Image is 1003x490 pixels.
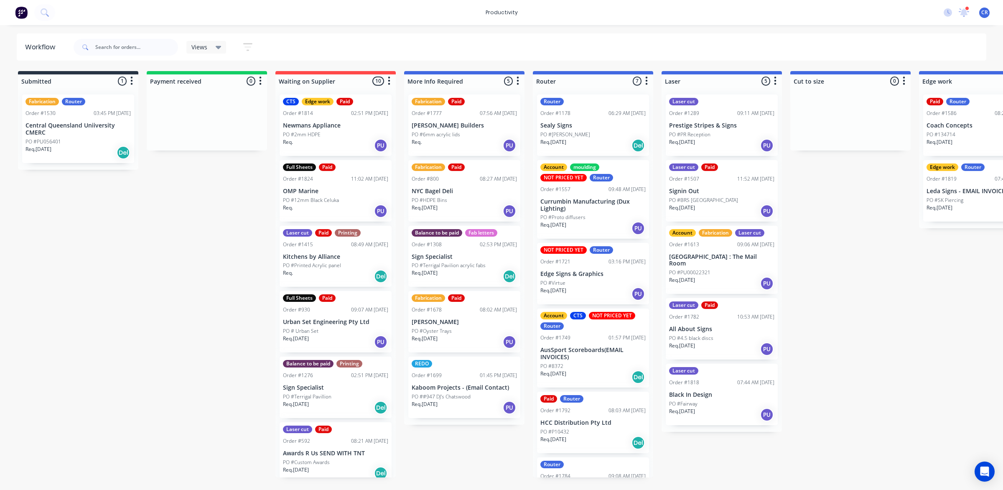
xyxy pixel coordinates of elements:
div: Fab letters [465,229,497,237]
p: Prestige Stripes & Signs [669,122,774,129]
div: Order #1557 [540,186,570,193]
div: Fabrication [412,98,445,105]
p: PO #6mm acrylic lids [412,131,460,138]
div: Laser cut [283,426,312,433]
p: Req. [DATE] [412,335,438,342]
p: Req. [283,204,293,212]
div: Order #1586 [927,110,957,117]
div: Printing [336,360,362,367]
div: Router [540,461,564,468]
div: PU [760,277,774,290]
div: 09:06 AM [DATE] [737,241,774,248]
div: Del [374,467,387,480]
div: 01:45 PM [DATE] [480,372,517,379]
div: Router [62,98,85,105]
p: Req. [DATE] [25,145,51,153]
div: Fabrication [412,294,445,302]
div: 11:52 AM [DATE] [737,175,774,183]
div: AccountmouldingNOT PRICED YETRouterOrder #155709:48 AM [DATE]Currumbin Manufacturing (Dux Lightin... [537,160,649,239]
div: 03:45 PM [DATE] [94,110,131,117]
p: [PERSON_NAME] [412,319,517,326]
div: 08:02 AM [DATE] [480,306,517,314]
div: Del [503,270,516,283]
div: AccountCTSNOT PRICED YETRouterOrder #174901:57 PM [DATE]AusSport Scoreboards(EMAIL INVOICES)PO #8... [537,309,649,388]
p: AusSport Scoreboards(EMAIL INVOICES) [540,347,646,361]
div: PU [374,139,387,152]
p: Req. [DATE] [669,408,695,415]
div: Full Sheets [283,294,316,302]
div: Laser cutPaidOrder #59208:21 AM [DATE]Awards R Us SEND WITH TNTPO #Custom AwardsReq.[DATE]Del [280,422,392,484]
div: Laser cut [669,98,698,105]
div: 03:16 PM [DATE] [608,258,646,265]
div: Del [374,401,387,414]
p: [GEOGRAPHIC_DATA] : The Mail Room [669,253,774,268]
div: 07:44 AM [DATE] [737,379,774,386]
p: Req. [DATE] [412,204,438,212]
p: PO #PU00022321 [669,269,710,276]
div: PU [503,335,516,349]
p: Req. [DATE] [540,138,566,146]
p: Newmans Appliance [283,122,388,129]
div: Order #1824 [283,175,313,183]
p: PO #12mm Black Celuka [283,197,339,204]
p: PO #PR Reception [669,131,710,138]
div: FabricationRouterOrder #153003:45 PM [DATE]Central Queensland Uniiversity CMERCPO #PU056401Req.[D... [22,94,134,163]
span: Views [191,43,207,51]
p: Req. [DATE] [412,269,438,277]
div: Paid [701,301,718,309]
div: 07:56 AM [DATE] [480,110,517,117]
div: Router [540,98,564,105]
p: Black In Design [669,391,774,398]
p: Req. [DATE] [283,466,309,474]
div: Laser cutOrder #128909:11 AM [DATE]Prestige Stripes & SignsPO #PR ReceptionReq.[DATE]PU [666,94,778,156]
div: PU [374,204,387,218]
p: Central Queensland Uniiversity CMERC [25,122,131,136]
div: PU [631,287,645,301]
p: Req. [283,138,293,146]
p: Req. [DATE] [927,204,952,212]
p: Req. [283,269,293,277]
div: Fabrication [699,229,732,237]
div: Order #1178 [540,110,570,117]
div: 08:03 AM [DATE] [608,407,646,414]
div: Laser cutPaidOrder #178210:53 AM [DATE]All About SignsPO #4.5 black discsReq.[DATE]PU [666,298,778,360]
div: PU [760,408,774,421]
div: PU [631,222,645,235]
div: 09:07 AM [DATE] [351,306,388,314]
p: PO #BRS [GEOGRAPHIC_DATA] [669,197,738,204]
div: FabricationPaidOrder #167808:02 AM [DATE][PERSON_NAME]PO #Oyster TraysReq.[DATE]PU [408,291,520,352]
div: Del [374,270,387,283]
div: PU [760,342,774,356]
div: Laser cutOrder #181807:44 AM [DATE]Black In DesignPO #FairwayReq.[DATE]PU [666,364,778,425]
div: Laser cutPaidPrintingOrder #141508:49 AM [DATE]Kitchens by AlliancePO #Printed Acrylic panelReq.Del [280,226,392,287]
p: Req. [DATE] [540,221,566,229]
div: Order #1507 [669,175,699,183]
div: CTSEdge workPaidOrder #181402:51 PM [DATE]Newmans AppliancePO #2mm HDPEReq.PU [280,94,392,156]
div: Account [540,312,567,319]
div: PU [503,139,516,152]
p: Awards R Us SEND WITH TNT [283,450,388,457]
div: 09:08 AM [DATE] [608,472,646,480]
div: FabricationPaidOrder #177707:56 AM [DATE][PERSON_NAME] BuildersPO #6mm acrylic lidsReq.PU [408,94,520,156]
div: 08:49 AM [DATE] [351,241,388,248]
p: PO #Terrigal Pavillion [283,393,331,401]
div: PU [503,401,516,414]
div: AccountFabricationLaser cutOrder #161309:06 AM [DATE][GEOGRAPHIC_DATA] : The Mail RoomPO #PU00022... [666,226,778,294]
div: Balance to be paid [412,229,462,237]
div: Paid [448,98,465,105]
div: CTS [283,98,299,105]
div: Del [631,370,645,384]
div: NOT PRICED YET [540,246,587,254]
img: Factory [15,6,28,19]
div: Router [560,395,583,403]
div: Order #1792 [540,407,570,414]
p: PO #134714 [927,131,955,138]
p: Edge Signs & Graphics [540,271,646,278]
p: Sign Specialist [412,253,517,260]
p: Sealy Signs [540,122,646,129]
div: Paid [315,426,332,433]
p: PO #Oyster Trays [412,327,452,335]
div: Router [590,174,613,181]
div: Fabrication [25,98,59,105]
div: Paid [927,98,943,105]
